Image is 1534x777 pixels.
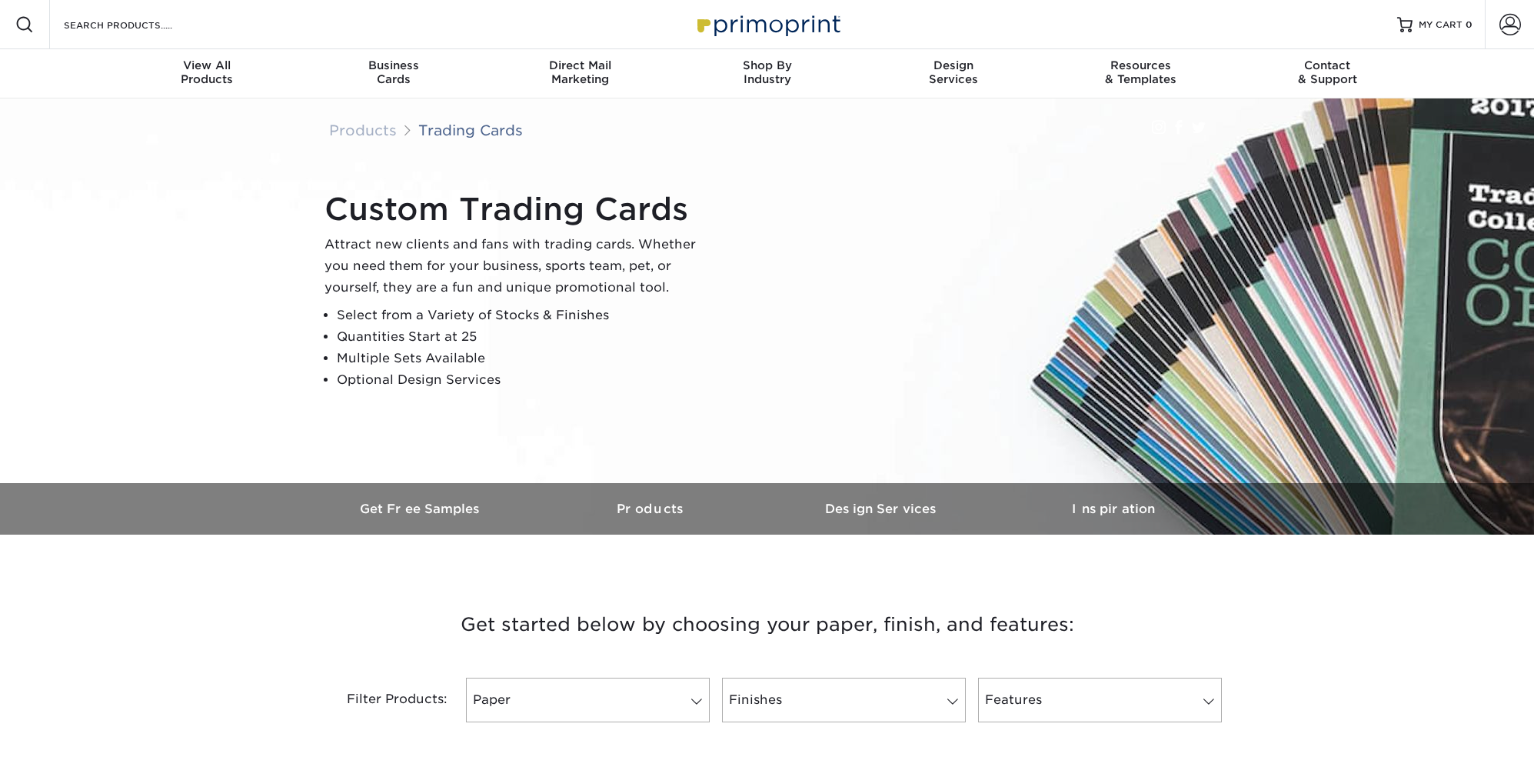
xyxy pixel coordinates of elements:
div: Services [860,58,1047,86]
h3: Products [537,502,767,516]
div: Marketing [487,58,674,86]
div: Cards [300,58,487,86]
div: Filter Products: [306,678,460,722]
p: Attract new clients and fans with trading cards. Whether you need them for your business, sports ... [324,234,709,298]
a: Design Services [767,483,998,535]
a: Products [329,122,397,138]
a: Features [978,678,1222,722]
span: Direct Mail [487,58,674,72]
a: View AllProducts [114,49,301,98]
div: & Templates [1047,58,1234,86]
h1: Custom Trading Cards [324,191,709,228]
a: Shop ByIndustry [674,49,860,98]
a: Paper [466,678,710,722]
a: Products [537,483,767,535]
a: Finishes [722,678,966,722]
span: Business [300,58,487,72]
a: Contact& Support [1234,49,1421,98]
span: Shop By [674,58,860,72]
span: Contact [1234,58,1421,72]
h3: Get started below by choosing your paper, finish, and features: [318,590,1217,659]
a: Trading Cards [418,122,523,138]
li: Select from a Variety of Stocks & Finishes [337,305,709,326]
img: Primoprint [690,8,844,41]
span: MY CART [1419,18,1462,32]
span: 0 [1466,19,1472,30]
div: Products [114,58,301,86]
a: Direct MailMarketing [487,49,674,98]
span: Resources [1047,58,1234,72]
h3: Design Services [767,502,998,516]
li: Quantities Start at 25 [337,326,709,348]
div: Industry [674,58,860,86]
div: & Support [1234,58,1421,86]
span: Design [860,58,1047,72]
span: View All [114,58,301,72]
input: SEARCH PRODUCTS..... [62,15,212,34]
h3: Get Free Samples [306,502,537,516]
li: Multiple Sets Available [337,348,709,369]
a: BusinessCards [300,49,487,98]
h3: Inspiration [998,502,1229,516]
a: Resources& Templates [1047,49,1234,98]
li: Optional Design Services [337,369,709,391]
a: DesignServices [860,49,1047,98]
a: Get Free Samples [306,483,537,535]
a: Inspiration [998,483,1229,535]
